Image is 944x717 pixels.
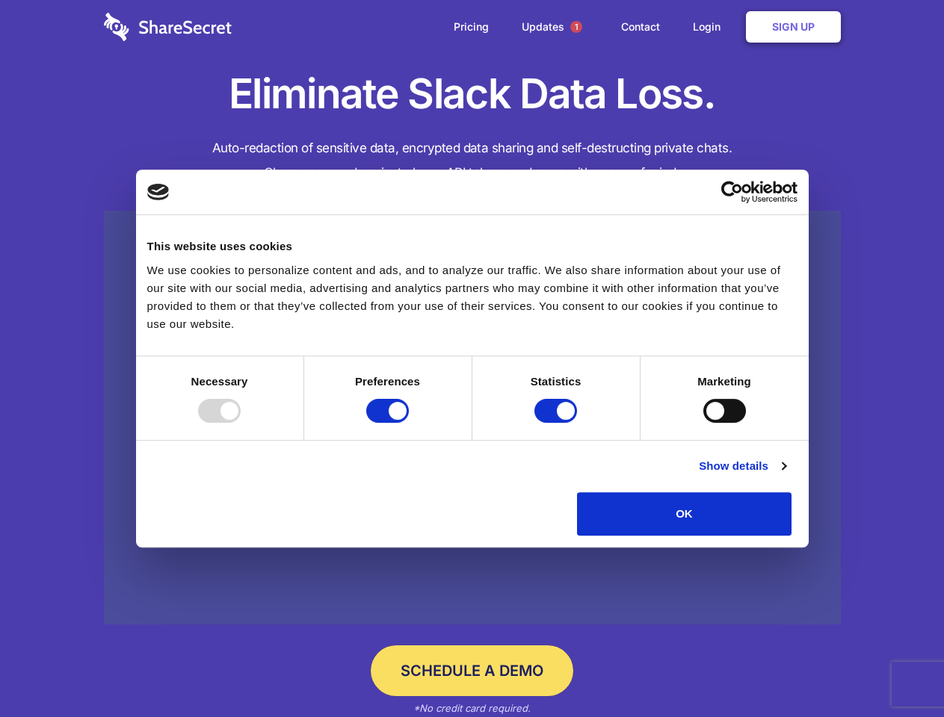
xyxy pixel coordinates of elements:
strong: Necessary [191,375,248,388]
a: Contact [606,4,675,50]
div: This website uses cookies [147,238,798,255]
h4: Auto-redaction of sensitive data, encrypted data sharing and self-destructing private chats. Shar... [104,136,841,185]
img: logo [147,184,170,200]
img: logo-wordmark-white-trans-d4663122ce5f474addd5e946df7df03e33cb6a1c49d2221995e7729f52c070b2.svg [104,13,232,41]
span: 1 [570,21,582,33]
strong: Statistics [531,375,581,388]
strong: Preferences [355,375,420,388]
h1: Eliminate Slack Data Loss. [104,67,841,121]
strong: Marketing [697,375,751,388]
a: Wistia video thumbnail [104,211,841,625]
a: Usercentrics Cookiebot - opens in a new window [667,181,798,203]
em: *No credit card required. [413,702,531,714]
a: Show details [699,457,786,475]
button: OK [577,492,792,536]
a: Sign Up [746,11,841,43]
a: Schedule a Demo [371,645,573,696]
a: Pricing [439,4,504,50]
a: Login [678,4,743,50]
div: We use cookies to personalize content and ads, and to analyze our traffic. We also share informat... [147,261,798,333]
